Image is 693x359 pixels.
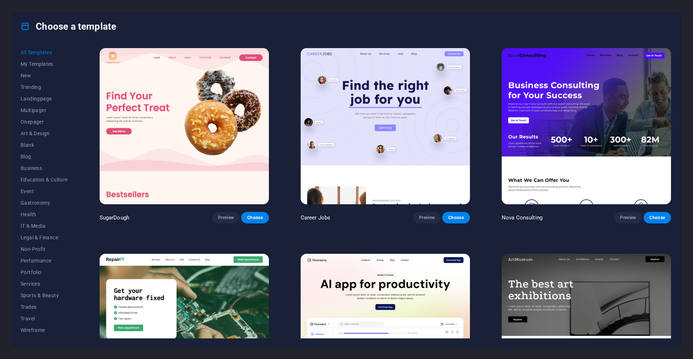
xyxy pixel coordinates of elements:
[21,142,68,148] span: Blank
[21,188,68,194] span: Event
[21,139,68,151] button: Blank
[21,119,68,125] span: Onepager
[644,212,671,223] button: Choose
[21,209,68,220] button: Health
[21,304,68,310] span: Trades
[21,21,116,32] h4: Choose a template
[247,215,263,221] span: Choose
[21,128,68,139] button: Art & Design
[21,290,68,301] button: Sports & Beauty
[21,246,68,252] span: Non-Profit
[620,215,636,221] span: Preview
[21,324,68,336] button: Wireframe
[21,220,68,232] button: IT & Media
[21,301,68,313] button: Trades
[21,70,68,81] button: New
[502,214,542,221] p: Nova Consulting
[21,185,68,197] button: Event
[218,215,234,221] span: Preview
[21,81,68,93] button: Trending
[21,197,68,209] button: Gastronomy
[21,50,68,55] span: All Templates
[21,316,68,321] span: Travel
[21,58,68,70] button: My Templates
[100,214,129,221] p: SugarDough
[100,48,269,204] img: SugarDough
[21,292,68,298] span: Sports & Beauty
[649,215,665,221] span: Choose
[21,47,68,58] button: All Templates
[21,269,68,275] span: Portfolio
[21,84,68,90] span: Trending
[301,214,331,221] p: Career Jobs
[241,212,269,223] button: Choose
[21,235,68,240] span: Legal & Finance
[442,212,470,223] button: Choose
[21,177,68,183] span: Education & Culture
[21,232,68,243] button: Legal & Finance
[21,131,68,136] span: Art & Design
[21,174,68,185] button: Education & Culture
[419,215,435,221] span: Preview
[448,215,464,221] span: Choose
[21,61,68,67] span: My Templates
[212,212,240,223] button: Preview
[21,258,68,264] span: Performance
[21,107,68,113] span: Multipager
[21,104,68,116] button: Multipager
[21,327,68,333] span: Wireframe
[502,48,671,204] img: Nova Consulting
[21,162,68,174] button: Business
[21,93,68,104] button: Landingpage
[21,278,68,290] button: Services
[21,266,68,278] button: Portfolio
[21,165,68,171] span: Business
[21,223,68,229] span: IT & Media
[21,154,68,159] span: Blog
[21,313,68,324] button: Travel
[21,116,68,128] button: Onepager
[21,200,68,206] span: Gastronomy
[21,211,68,217] span: Health
[21,73,68,78] span: New
[21,255,68,266] button: Performance
[21,281,68,287] span: Services
[21,243,68,255] button: Non-Profit
[614,212,642,223] button: Preview
[301,48,470,204] img: Career Jobs
[21,151,68,162] button: Blog
[21,96,68,102] span: Landingpage
[413,212,441,223] button: Preview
